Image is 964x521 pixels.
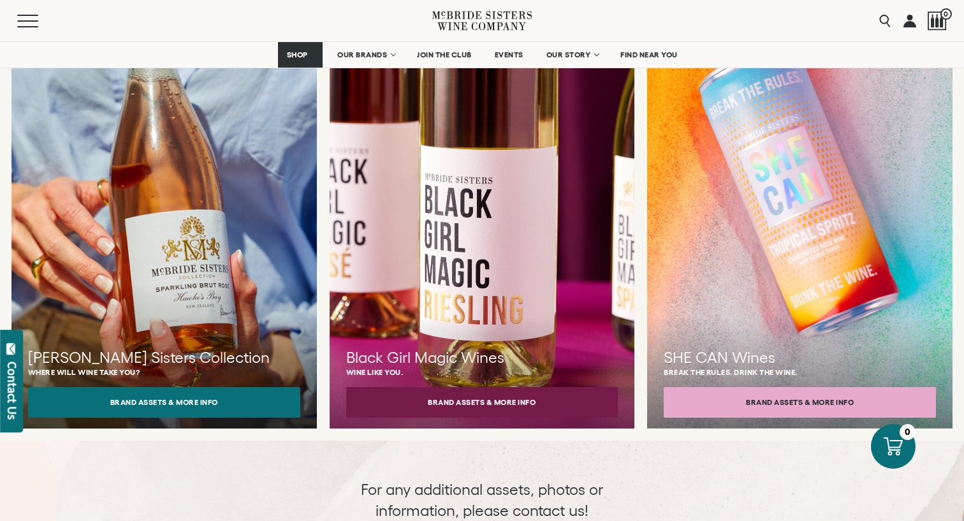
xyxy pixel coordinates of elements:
[538,42,606,68] a: OUR STORY
[346,368,618,376] p: Wine like you.
[6,362,18,420] div: Contact Us
[612,42,686,68] a: FIND NEAR YOU
[337,50,387,59] span: OUR BRANDS
[664,368,936,376] p: Break the rules. Drink the wine.
[28,347,300,369] h3: [PERSON_NAME] Sisters Collection
[346,347,618,369] h3: Black Girl Magic Wines
[486,42,532,68] a: EVENTS
[278,42,323,68] a: SHOP
[417,50,472,59] span: JOIN THE CLUB
[409,42,480,68] a: JOIN THE CLUB
[664,387,936,418] button: Brand Assets & More Info
[546,50,591,59] span: OUR STORY
[329,42,402,68] a: OUR BRANDS
[664,347,936,369] h3: SHE CAN Wines
[495,50,523,59] span: EVENTS
[900,424,916,440] div: 0
[28,387,300,418] button: Brand Assets & More Info
[346,387,618,418] button: Brand Assets & More Info
[286,50,308,59] span: SHOP
[28,368,300,376] p: Where will wine take you?
[620,50,678,59] span: FIND NEAR YOU
[940,8,952,20] span: 0
[17,15,63,27] button: Mobile Menu Trigger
